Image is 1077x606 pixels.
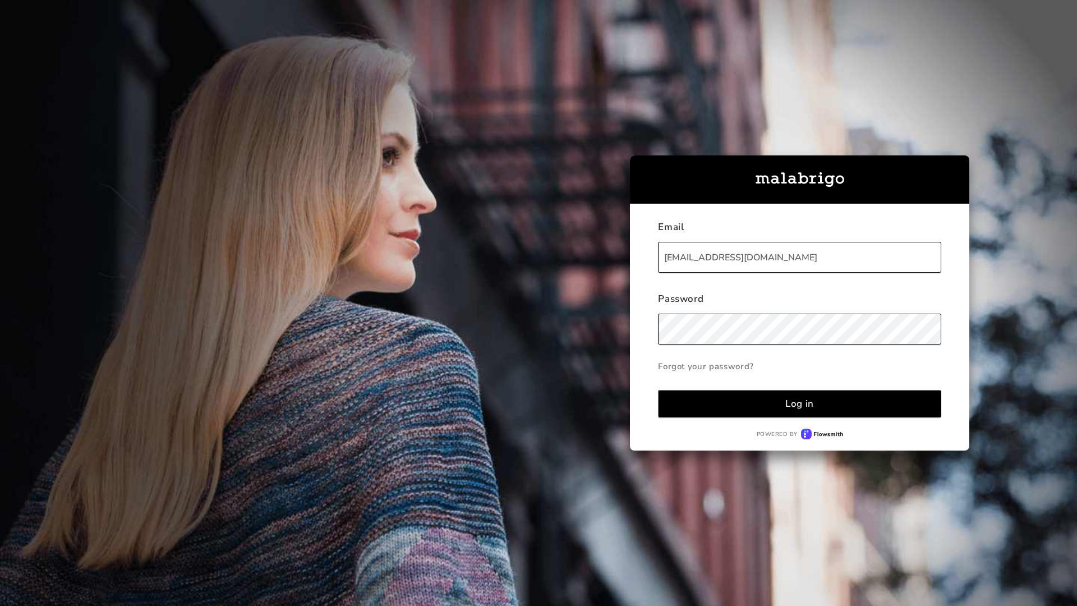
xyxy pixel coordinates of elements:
[757,430,798,438] p: Powered by
[658,355,941,378] a: Forgot your password?
[658,221,941,242] div: Email
[658,292,941,314] div: Password
[658,390,941,417] button: Log in
[658,429,941,439] a: Powered byFlowsmith logo
[756,172,844,187] img: malabrigo-logo
[801,429,843,439] img: Flowsmith logo
[785,397,814,410] div: Log in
